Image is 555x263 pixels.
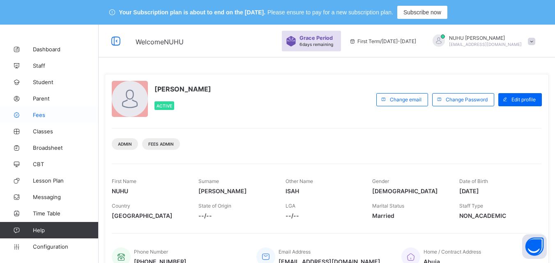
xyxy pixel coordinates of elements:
span: Country [112,203,130,209]
span: Gender [372,178,389,184]
div: NUHUAHMED [424,34,539,48]
span: Parent [33,95,99,102]
span: Fees Admin [148,142,174,146]
span: CBT [33,161,99,167]
span: Help [33,227,98,233]
img: sticker-purple.71386a28dfed39d6af7621340158ba97.svg [286,36,296,46]
span: ISAH [286,188,360,194]
span: Fees [33,112,99,118]
span: NUHU [112,188,186,194]
span: Change email [390,96,421,103]
span: Phone Number [134,249,168,255]
span: [EMAIL_ADDRESS][DOMAIN_NAME] [449,42,522,47]
span: Please ensure to pay for a new subscription plan. [267,9,393,16]
span: Home / Contract Address [424,249,481,255]
span: Change Password [446,96,488,103]
span: Classes [33,128,99,135]
span: Staff Type [459,203,483,209]
span: NUHU [PERSON_NAME] [449,35,522,41]
span: First Name [112,178,136,184]
span: Married [372,212,447,219]
span: Configuration [33,243,98,250]
span: [PERSON_NAME] [198,188,273,194]
span: Dashboard [33,46,99,53]
button: Open asap [522,234,547,259]
span: --/-- [198,212,273,219]
span: [DEMOGRAPHIC_DATA] [372,188,447,194]
span: NON_ACADEMIC [459,212,534,219]
span: Marital Status [372,203,404,209]
span: Other Name [286,178,313,184]
span: Admin [118,142,132,146]
span: Edit profile [511,96,536,103]
span: Student [33,79,99,85]
span: Broadsheet [33,144,99,151]
span: [PERSON_NAME] [154,85,211,93]
span: [GEOGRAPHIC_DATA] [112,212,186,219]
span: LGA [286,203,295,209]
span: Subscribe now [403,9,441,16]
span: Staff [33,62,99,69]
span: State of Origin [198,203,231,209]
span: Active [157,103,172,108]
span: Lesson Plan [33,177,99,184]
span: session/term information [349,38,416,44]
span: Surname [198,178,219,184]
span: Email Address [279,249,311,255]
span: --/-- [286,212,360,219]
span: [DATE] [459,188,534,194]
span: Welcome NUHU [136,38,184,46]
span: 6 days remaining [299,42,333,47]
span: Your Subscription plan is about to end on the [DATE]. [119,9,265,16]
span: Grace Period [299,35,333,41]
span: Messaging [33,194,99,200]
span: Time Table [33,210,99,217]
span: Date of Birth [459,178,488,184]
